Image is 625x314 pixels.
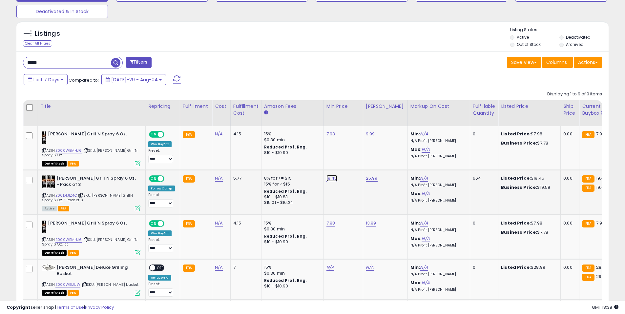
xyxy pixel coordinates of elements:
div: 4.15 [233,220,256,226]
small: FBA [183,131,195,138]
div: 0 [473,131,493,137]
span: All listings currently available for purchase on Amazon [42,206,57,211]
div: Amazon AI [148,275,171,281]
a: N/A [420,175,428,182]
th: The percentage added to the cost of goods (COGS) that forms the calculator for Min & Max prices. [407,100,470,126]
a: N/A [215,131,223,137]
a: Terms of Use [56,304,84,310]
div: Win BuyBox [148,141,172,147]
img: 411HEXm4rrL._SL40_.jpg [42,220,46,233]
div: Amazon Fees [264,103,321,110]
span: ON [150,176,158,182]
div: ASIN: [42,175,140,210]
div: $10 - $10.83 [264,194,319,200]
b: Reduced Prof. Rng. [264,278,307,283]
div: Listed Price [501,103,558,110]
span: 2025-08-12 18:38 GMT [592,304,618,310]
span: FBA [58,206,69,211]
b: Listed Price: [501,264,531,270]
a: 7.98 [326,220,335,226]
div: 4.15 [233,131,256,137]
small: FBA [183,220,195,227]
div: Markup on Cost [410,103,467,110]
div: $28.99 [501,265,555,270]
img: 31DInh5qjfS._SL40_.jpg [42,265,55,271]
b: Listed Price: [501,220,531,226]
div: $7.78 [501,229,555,235]
div: [PERSON_NAME] [366,103,405,110]
b: Business Price: [501,140,537,146]
button: Actions [574,57,602,68]
b: Min: [410,131,420,137]
a: N/A [422,146,429,153]
label: Deactivated [566,34,591,40]
b: [PERSON_NAME] Deluxe Grilling Basket [57,265,136,278]
div: 0 [473,265,493,270]
a: N/A [422,235,429,242]
div: $7.98 [501,220,555,226]
b: Max: [410,190,422,197]
span: OFF [163,132,174,137]
div: Preset: [148,148,175,163]
div: $15.01 - $16.24 [264,200,319,206]
p: N/A Profit [PERSON_NAME] [410,272,465,277]
small: FBA [582,220,594,227]
b: Min: [410,220,420,226]
button: [DATE]-29 - Aug-04 [101,74,166,85]
a: N/A [422,280,429,286]
h5: Listings [35,29,60,38]
div: $19.45 [501,175,555,181]
label: Archived [566,42,584,47]
small: FBA [582,185,594,192]
small: FBA [582,175,594,183]
div: Win BuyBox [148,230,172,236]
div: Preset: [148,238,175,252]
span: 29.99 [596,273,608,280]
b: Min: [410,175,420,181]
span: | SKU: [PERSON_NAME] Grill'N Spray 6 Oz. - Pack of 3 [42,193,133,203]
a: 19.45 [326,175,337,182]
div: Current Buybox Price [582,103,616,117]
p: N/A Profit [PERSON_NAME] [410,243,465,248]
b: Min: [410,264,420,270]
a: N/A [215,175,223,182]
b: Max: [410,235,422,242]
div: $19.59 [501,185,555,190]
b: Business Price: [501,184,537,190]
span: 28.99 [596,264,608,270]
div: 0.00 [563,220,574,226]
span: | SKU: [PERSON_NAME] Grill'N Spray 6 Oz [42,148,138,158]
div: Follow Comp [148,186,175,191]
div: Preset: [148,193,175,207]
div: 8% for <= $15 [264,175,319,181]
div: Cost [215,103,228,110]
a: N/A [215,264,223,271]
div: Title [40,103,143,110]
div: Fulfillment [183,103,209,110]
span: 7.98 [596,131,605,137]
div: Ship Price [563,103,576,117]
div: 5.77 [233,175,256,181]
b: Reduced Prof. Rng. [264,233,307,239]
a: 9.99 [366,131,375,137]
small: FBA [183,175,195,183]
div: seller snap | | [7,304,114,311]
span: 7.98 [596,220,605,226]
p: N/A Profit [PERSON_NAME] [410,139,465,143]
small: FBA [582,274,594,281]
div: $10 - $10.90 [264,239,319,245]
span: | SKU: [PERSON_NAME] basket [81,282,139,287]
div: $10 - $10.90 [264,284,319,289]
small: FBA [582,131,594,138]
a: B000WEMHJ6 [55,237,82,243]
span: OFF [163,221,174,226]
a: 7.93 [326,131,335,137]
small: Amazon Fees. [264,110,268,116]
b: Reduced Prof. Rng. [264,188,307,194]
b: [PERSON_NAME] Grill'N Spray 6 Oz. [48,131,128,139]
div: ASIN: [42,220,140,255]
small: FBA [582,265,594,272]
a: N/A [422,190,429,197]
button: Last 7 Days [24,74,68,85]
div: 664 [473,175,493,181]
